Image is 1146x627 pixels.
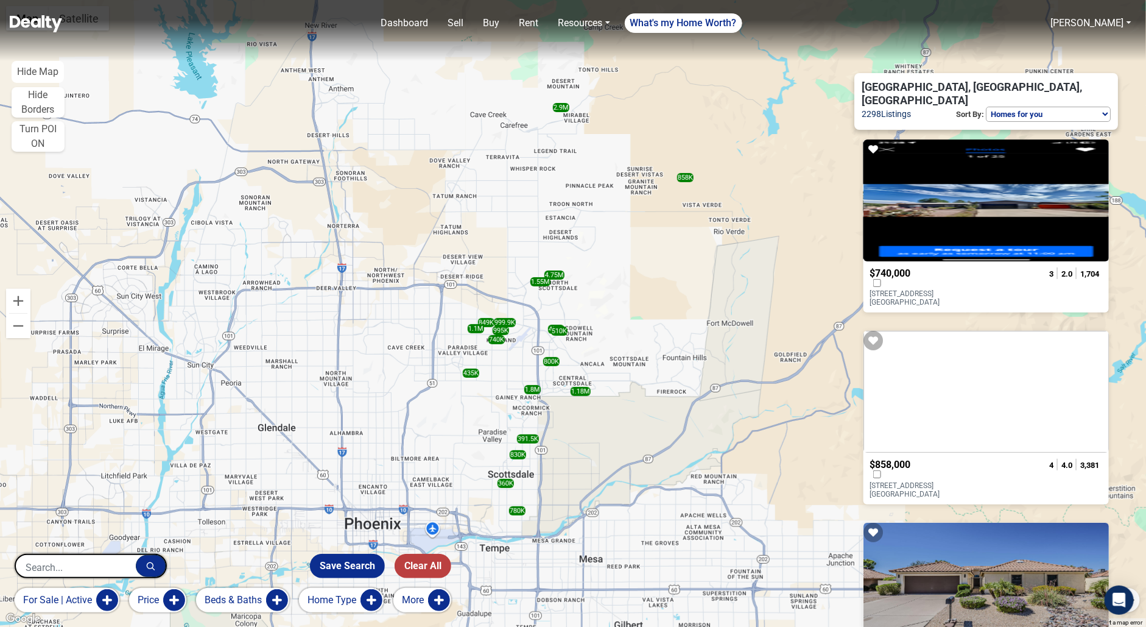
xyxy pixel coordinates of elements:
a: Resources [553,11,614,35]
div: 780K [509,506,526,515]
div: 849K [478,318,494,327]
div: 360K [497,479,514,488]
div: Open Intercom Messenger [1105,586,1134,615]
a: [PERSON_NAME] [1051,17,1124,29]
span: 4.0 [1061,461,1072,470]
div: 800K [543,357,560,366]
button: Hide Map [12,61,64,83]
span: 3,381 [1080,461,1099,470]
div: 1.8M [524,385,541,394]
iframe: BigID CMP Widget [6,590,43,627]
div: 2.9M [553,103,569,112]
p: Sort By: [954,107,986,122]
div: 830K [510,450,526,459]
div: 740K [488,335,505,344]
p: [STREET_ADDRESS] [GEOGRAPHIC_DATA] [870,481,968,498]
a: [PERSON_NAME] [1046,11,1136,35]
span: 1,704 [1080,269,1099,278]
div: 995K [493,326,509,335]
span: 3 [1049,269,1053,278]
label: Compare [870,279,885,287]
div: 391.5K [517,434,539,444]
span: 4 [1049,461,1053,470]
span: $858,000 [870,459,910,470]
label: Compare [870,470,885,478]
span: 2298 Listings [862,107,911,122]
div: 1.55M [530,277,550,286]
span: 2.0 [1061,269,1072,278]
button: Beds & Baths [196,588,289,612]
a: Sell [443,11,468,35]
p: [STREET_ADDRESS] [GEOGRAPHIC_DATA] [870,289,968,306]
div: 510K [551,327,568,336]
span: [GEOGRAPHIC_DATA], [GEOGRAPHIC_DATA], [GEOGRAPHIC_DATA] [862,80,1096,107]
div: 858K [677,173,694,182]
button: More [393,588,451,612]
button: for sale | active [15,588,119,612]
div: 1.1M [468,324,484,333]
button: Clear All [395,554,451,578]
a: What's my Home Worth? [625,13,742,33]
button: Zoom out [6,314,30,338]
a: Buy [478,11,504,35]
div: 435K [463,369,479,378]
a: Rent [514,11,543,35]
div: 1.18M [571,387,591,396]
input: Search... [16,555,136,579]
img: Dealty - Buy, Sell & Rent Homes [10,15,62,32]
button: Price [129,588,186,612]
button: Zoom in [6,289,30,313]
div: 4.75M [544,271,564,280]
span: $740,000 [870,267,910,279]
div: 999.9K [494,318,516,327]
button: Turn POI ON [12,121,65,152]
a: Dashboard [376,11,433,35]
button: Home Type [299,588,384,612]
button: Save Search [310,554,385,578]
button: Hide Borders [12,87,65,118]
